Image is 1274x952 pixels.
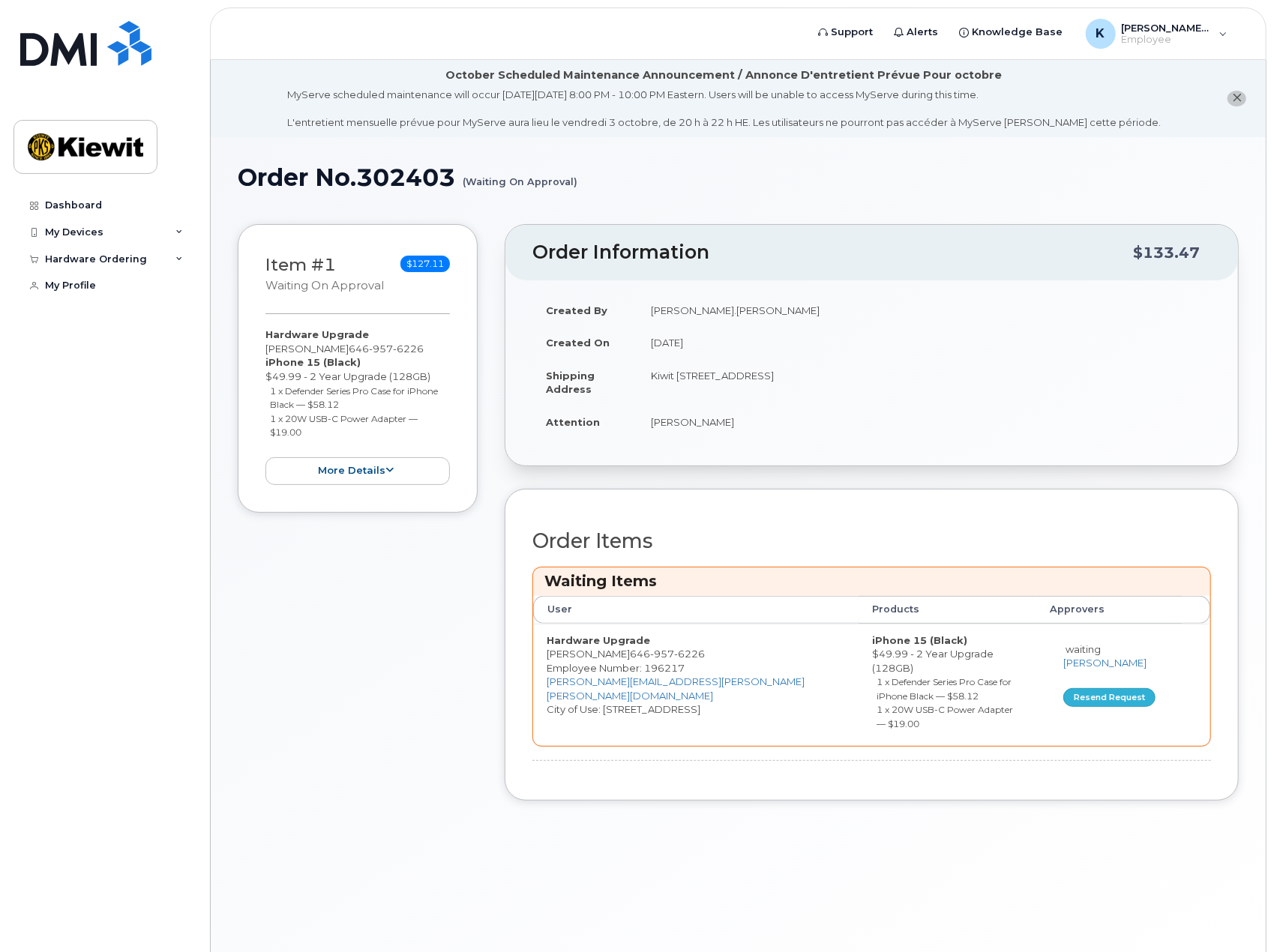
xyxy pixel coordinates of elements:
[532,242,1133,263] h2: Order Information
[533,596,859,623] th: User
[532,530,1211,552] h2: Order Items
[547,675,805,702] a: [PERSON_NAME][EMAIL_ADDRESS][PERSON_NAME][PERSON_NAME][DOMAIN_NAME]
[265,457,450,485] button: more details
[546,337,610,349] strong: Created On
[393,343,424,355] span: 6226
[859,624,1036,747] td: $49.99 - 2 Year Upgrade (128GB)
[369,343,393,355] span: 957
[630,648,705,660] span: 646
[859,596,1036,623] th: Products
[265,328,369,340] strong: Hardware Upgrade
[533,624,859,747] td: [PERSON_NAME] City of Use: [STREET_ADDRESS]
[1066,643,1101,655] span: waiting
[287,88,1161,130] div: MyServe scheduled maintenance will occur [DATE][DATE] 8:00 PM - 10:00 PM Eastern. Users will be u...
[265,356,361,368] strong: iPhone 15 (Black)
[265,279,384,292] small: Waiting On Approval
[546,370,595,396] strong: Shipping Address
[1063,657,1147,669] a: [PERSON_NAME]
[674,648,705,660] span: 6226
[446,67,1003,83] div: October Scheduled Maintenance Announcement / Annonce D'entretient Prévue Pour octobre
[265,328,450,484] div: [PERSON_NAME] $49.99 - 2 Year Upgrade (128GB)
[877,676,1012,702] small: 1 x Defender Series Pro Case for iPhone Black — $58.12
[271,385,439,411] small: 1 x Defender Series Pro Case for iPhone Black — $58.12
[546,416,600,428] strong: Attention
[238,164,1239,190] h1: Order No.302403
[1036,596,1183,623] th: Approvers
[1228,91,1246,106] button: close notification
[1209,887,1263,941] iframe: Messenger Launcher
[637,406,1211,439] td: [PERSON_NAME]
[349,343,424,355] span: 646
[650,648,674,660] span: 957
[872,634,967,646] strong: iPhone 15 (Black)
[547,662,685,674] span: Employee Number: 196217
[271,413,418,439] small: 1 x 20W USB-C Power Adapter — $19.00
[463,164,577,187] small: (Waiting On Approval)
[400,256,450,272] span: $127.11
[547,634,650,646] strong: Hardware Upgrade
[1063,688,1156,707] button: Resend request
[546,304,607,316] strong: Created By
[265,256,384,294] h3: Item #1
[637,326,1211,359] td: [DATE]
[544,571,1199,591] h3: Waiting Items
[877,704,1014,729] small: 1 x 20W USB-C Power Adapter — $19.00
[1133,238,1200,267] div: $133.47
[637,359,1211,406] td: Kiwit [STREET_ADDRESS]
[637,294,1211,327] td: [PERSON_NAME].[PERSON_NAME]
